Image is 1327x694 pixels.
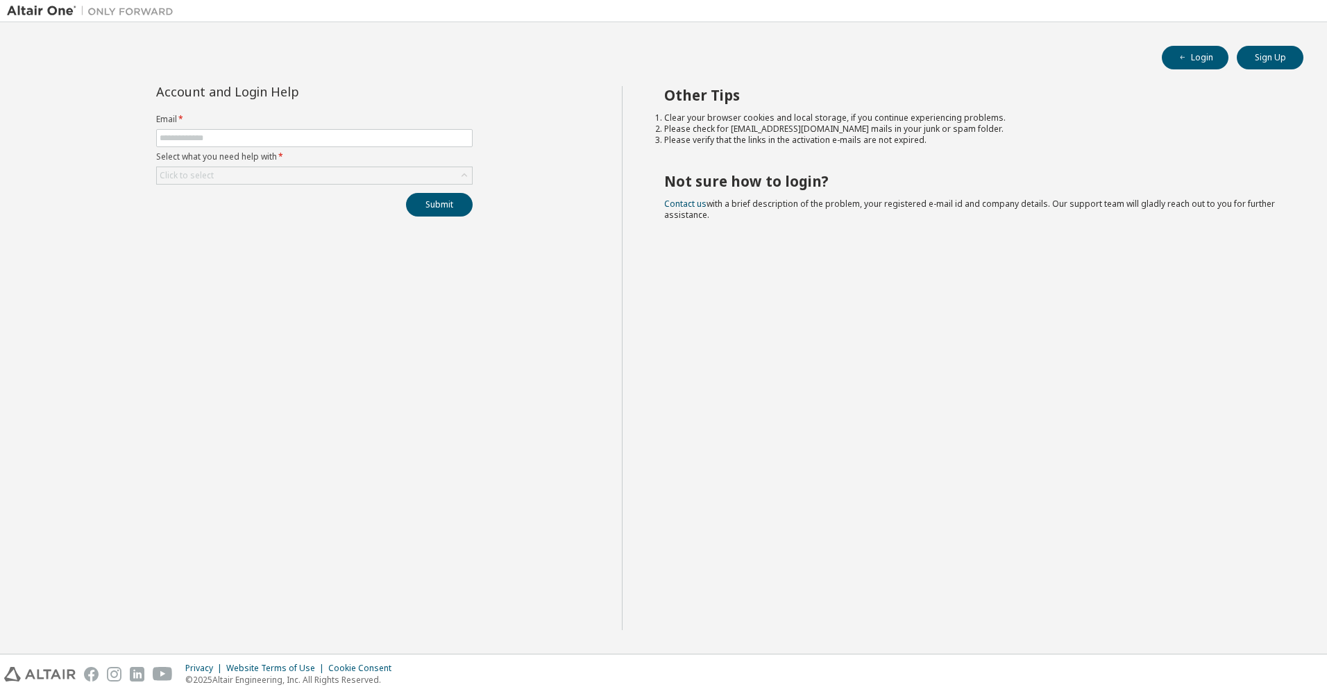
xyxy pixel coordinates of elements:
[84,667,99,682] img: facebook.svg
[7,4,180,18] img: Altair One
[664,198,707,210] a: Contact us
[4,667,76,682] img: altair_logo.svg
[1162,46,1228,69] button: Login
[157,167,472,184] div: Click to select
[664,112,1279,124] li: Clear your browser cookies and local storage, if you continue experiencing problems.
[130,667,144,682] img: linkedin.svg
[226,663,328,674] div: Website Terms of Use
[406,193,473,217] button: Submit
[160,170,214,181] div: Click to select
[328,663,400,674] div: Cookie Consent
[664,135,1279,146] li: Please verify that the links in the activation e-mails are not expired.
[156,114,473,125] label: Email
[156,151,473,162] label: Select what you need help with
[664,198,1275,221] span: with a brief description of the problem, your registered e-mail id and company details. Our suppo...
[664,86,1279,104] h2: Other Tips
[153,667,173,682] img: youtube.svg
[664,172,1279,190] h2: Not sure how to login?
[185,674,400,686] p: © 2025 Altair Engineering, Inc. All Rights Reserved.
[156,86,409,97] div: Account and Login Help
[107,667,121,682] img: instagram.svg
[185,663,226,674] div: Privacy
[664,124,1279,135] li: Please check for [EMAIL_ADDRESS][DOMAIN_NAME] mails in your junk or spam folder.
[1237,46,1303,69] button: Sign Up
